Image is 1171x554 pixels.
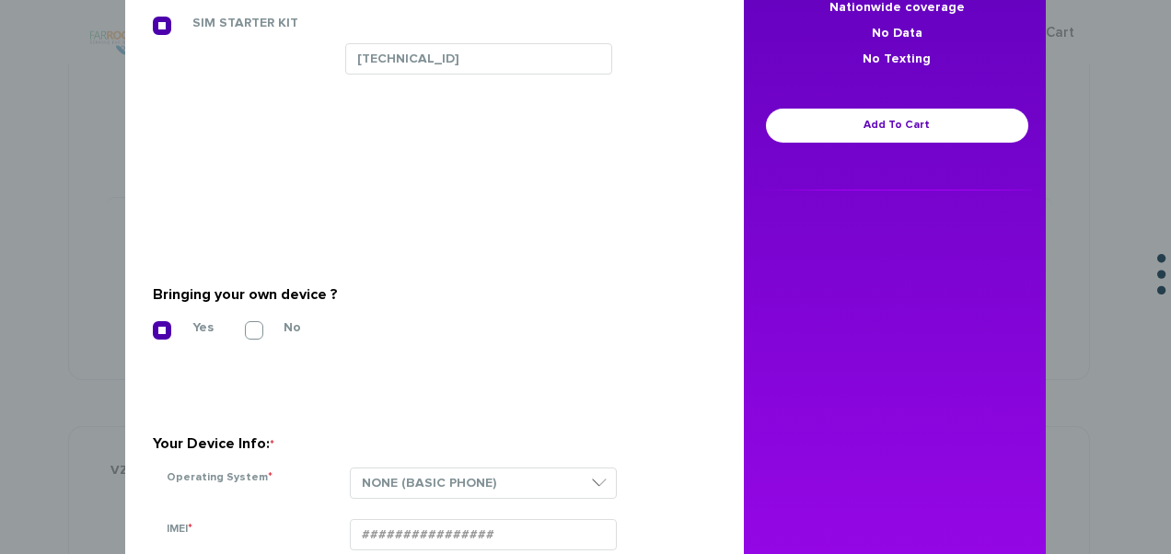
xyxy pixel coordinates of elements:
[350,519,617,550] input: ################
[165,319,214,336] label: Yes
[766,109,1028,143] a: Add To Cart
[153,429,702,458] div: Your Device Info:
[345,43,612,75] input: Enter sim number
[165,15,298,31] label: SIM STARTER KIT
[167,468,272,487] label: Operating System
[762,46,1032,72] li: No Texting
[167,520,192,538] label: IMEI
[153,280,702,309] div: Bringing your own device ?
[762,20,1032,46] li: No Data
[256,319,301,336] label: No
